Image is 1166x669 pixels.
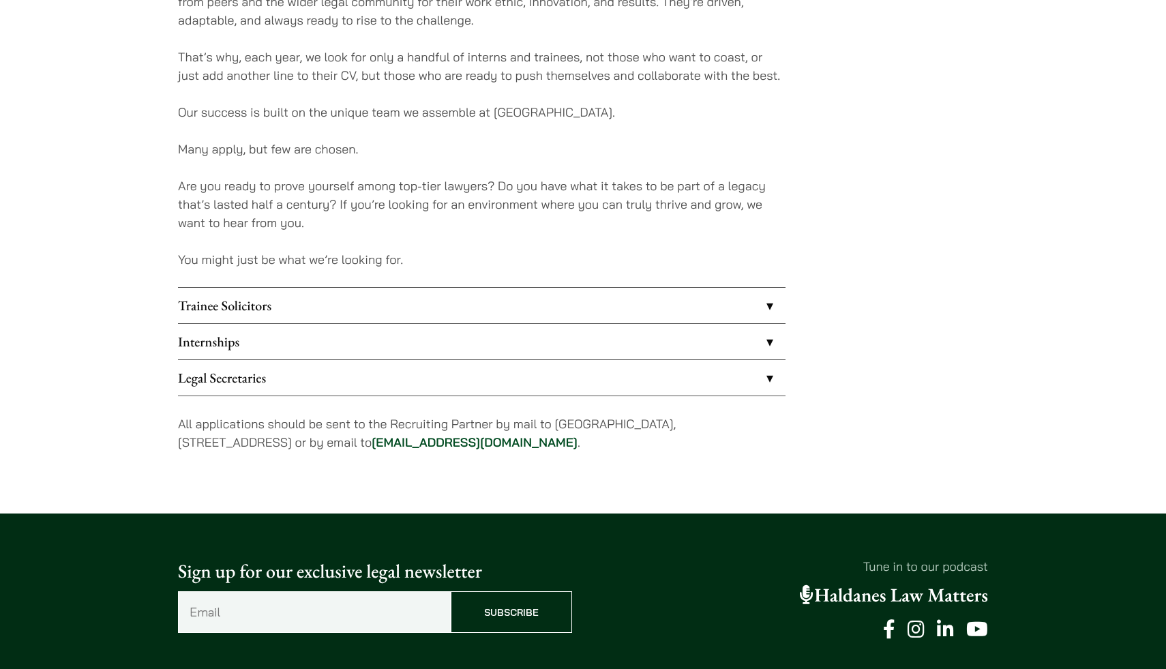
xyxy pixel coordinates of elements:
[800,583,988,608] a: Haldanes Law Matters
[178,324,786,359] a: Internships
[178,288,786,323] a: Trainee Solicitors
[372,434,578,450] a: [EMAIL_ADDRESS][DOMAIN_NAME]
[178,360,786,396] a: Legal Secretaries
[178,103,786,121] p: Our success is built on the unique team we assemble at [GEOGRAPHIC_DATA].
[178,48,786,85] p: That’s why, each year, we look for only a handful of interns and trainees, not those who want to ...
[178,557,572,586] p: Sign up for our exclusive legal newsletter
[178,177,786,232] p: Are you ready to prove yourself among top-tier lawyers? Do you have what it takes to be part of a...
[178,591,451,633] input: Email
[451,591,572,633] input: Subscribe
[594,557,988,576] p: Tune in to our podcast
[178,250,786,269] p: You might just be what we’re looking for.
[178,415,786,451] p: All applications should be sent to the Recruiting Partner by mail to [GEOGRAPHIC_DATA], [STREET_A...
[178,140,786,158] p: Many apply, but few are chosen.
